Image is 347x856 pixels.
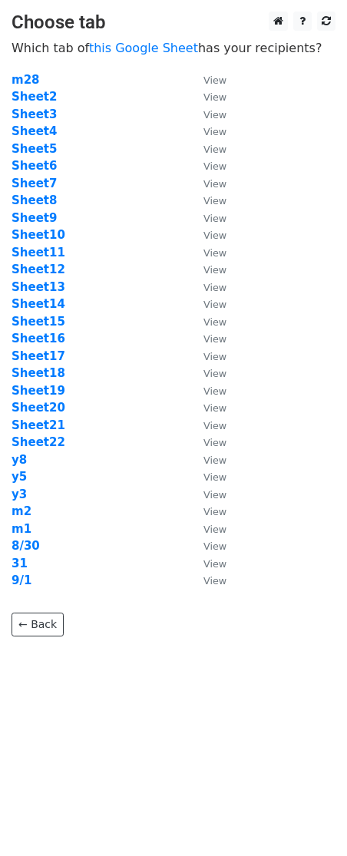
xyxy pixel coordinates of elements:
a: Sheet18 [12,366,65,380]
a: Sheet17 [12,349,65,363]
small: View [203,74,226,86]
a: m1 [12,522,31,536]
a: View [188,263,226,276]
h3: Choose tab [12,12,335,34]
a: View [188,246,226,259]
a: View [188,504,226,518]
small: View [203,575,226,587]
a: View [188,487,226,501]
a: Sheet9 [12,211,57,225]
small: View [203,402,226,414]
a: View [188,349,226,363]
a: View [188,107,226,121]
small: View [203,247,226,259]
strong: Sheet11 [12,246,65,259]
a: View [188,228,226,242]
strong: 31 [12,557,28,570]
small: View [203,454,226,466]
a: View [188,384,226,398]
small: View [203,351,226,362]
a: Sheet14 [12,297,65,311]
small: View [203,126,226,137]
a: 8/30 [12,539,40,553]
a: Sheet10 [12,228,65,242]
a: View [188,401,226,415]
small: View [203,368,226,379]
small: View [203,213,226,224]
a: View [188,539,226,553]
small: View [203,489,226,501]
small: View [203,264,226,276]
a: y3 [12,487,27,501]
a: View [188,418,226,432]
a: View [188,453,226,467]
small: View [203,109,226,121]
a: View [188,280,226,294]
small: View [203,385,226,397]
small: View [203,282,226,293]
a: View [188,332,226,345]
a: Sheet5 [12,142,57,156]
small: View [203,230,226,241]
a: Sheet3 [12,107,57,121]
small: View [203,316,226,328]
a: View [188,470,226,484]
a: Sheet16 [12,332,65,345]
a: Sheet7 [12,177,57,190]
a: View [188,557,226,570]
small: View [203,178,226,190]
small: View [203,333,226,345]
a: 9/1 [12,573,31,587]
a: View [188,435,226,449]
a: View [188,522,226,536]
a: ← Back [12,613,64,636]
a: View [188,177,226,190]
a: Sheet22 [12,435,65,449]
small: View [203,558,226,570]
a: Sheet13 [12,280,65,294]
a: Sheet8 [12,193,57,207]
small: View [203,299,226,310]
a: View [188,142,226,156]
strong: Sheet21 [12,418,65,432]
a: y8 [12,453,27,467]
a: View [188,159,226,173]
a: View [188,211,226,225]
a: View [188,193,226,207]
a: m2 [12,504,31,518]
small: View [203,420,226,431]
a: View [188,90,226,104]
a: y5 [12,470,27,484]
a: Sheet2 [12,90,57,104]
a: View [188,297,226,311]
a: Sheet4 [12,124,57,138]
a: Sheet15 [12,315,65,329]
small: View [203,195,226,207]
a: Sheet20 [12,401,65,415]
small: View [203,540,226,552]
a: Sheet19 [12,384,65,398]
small: View [203,437,226,448]
a: m28 [12,73,40,87]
